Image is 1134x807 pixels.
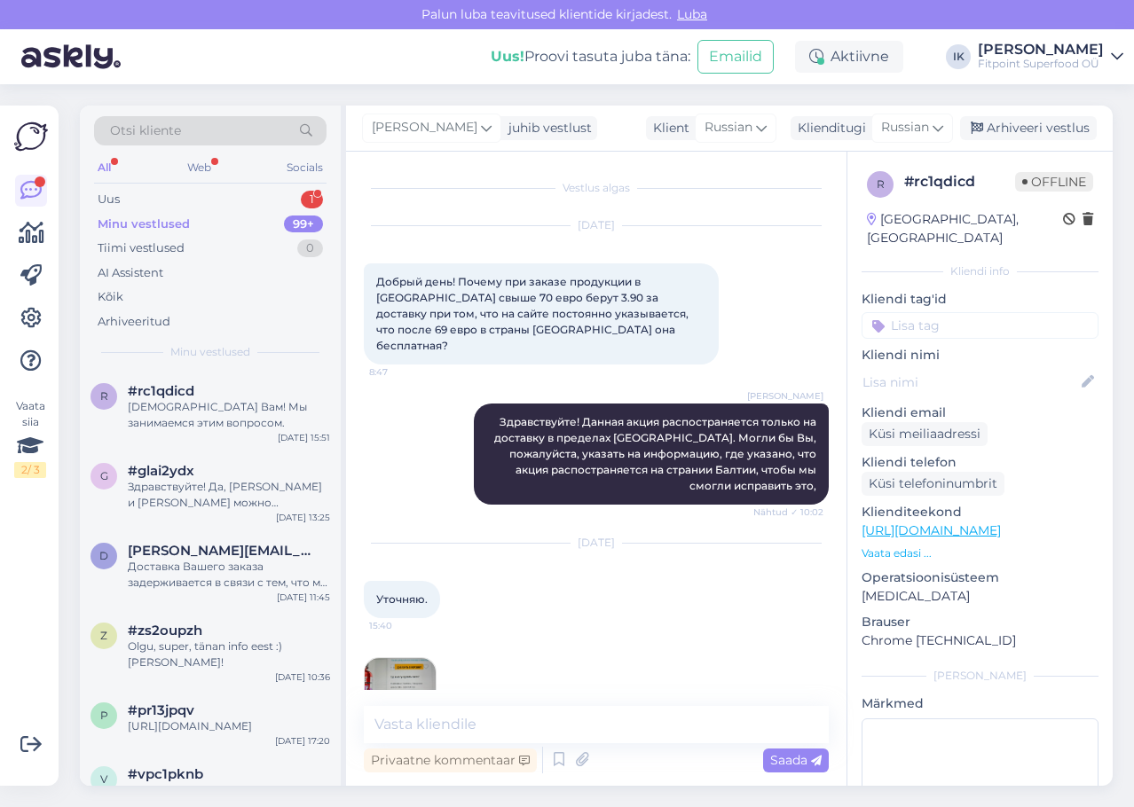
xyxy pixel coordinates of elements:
div: [DATE] [364,217,829,233]
span: p [100,709,108,722]
div: Privaatne kommentaar [364,748,537,772]
span: Nähtud ✓ 10:02 [753,505,823,519]
div: Arhiveeri vestlus [960,116,1097,140]
div: Klient [646,119,689,137]
p: Operatsioonisüsteem [862,568,1099,587]
div: Klienditugi [791,119,866,137]
span: d [99,549,108,562]
p: Märkmed [862,694,1099,713]
p: [MEDICAL_DATA] [862,587,1099,606]
div: [DATE] 15:51 [278,431,330,444]
a: [PERSON_NAME]Fitpoint Superfood OÜ [978,43,1123,71]
span: 15:40 [369,619,436,632]
div: Proovi tasuta juba täna: [491,46,690,67]
div: [PERSON_NAME] [978,43,1104,57]
span: Russian [881,118,929,137]
span: Добрый день! Почему при заказе продукции в [GEOGRAPHIC_DATA] свыше 70 евро берут 3.90 за доставку... [376,275,691,352]
div: [DEMOGRAPHIC_DATA] Вам! Мы занимаемся этим вопросом. [128,399,330,431]
div: Olgu, super, tänan info eest :) [PERSON_NAME]! [128,639,330,670]
p: Vaata edasi ... [862,545,1099,561]
div: juhib vestlust [501,119,592,137]
span: [PERSON_NAME] [747,389,823,403]
div: 99+ [284,215,323,233]
div: All [94,156,114,179]
button: Emailid [697,40,774,74]
div: [DATE] 10:36 [275,670,330,684]
div: Küsi telefoninumbrit [862,472,1004,496]
span: r [100,389,108,403]
p: Kliendi nimi [862,346,1099,364]
img: Attachment [365,658,436,729]
p: Kliendi tag'id [862,290,1099,309]
span: z [100,629,107,642]
b: Uus! [491,48,524,65]
div: Tiimi vestlused [98,239,185,257]
div: [DATE] [364,535,829,551]
span: 8:47 [369,365,436,379]
div: [URL][DOMAIN_NAME] [128,718,330,734]
div: IK [946,44,971,69]
span: dmitri.beljaev@gmail.com [128,543,312,559]
span: Здравствуйте! Данная акция распостраняется только на доставку в пределах [GEOGRAPHIC_DATA]. Могли... [494,415,819,492]
div: [DATE] 11:45 [277,591,330,604]
input: Lisa nimi [862,372,1078,392]
span: [PERSON_NAME] [372,118,477,137]
span: g [100,469,108,482]
input: Lisa tag [862,312,1099,339]
span: Russian [705,118,752,137]
span: Saada [770,752,822,768]
div: Aktiivne [795,41,903,73]
div: Socials [283,156,327,179]
div: Kõik [98,288,123,306]
div: Arhiveeritud [98,313,170,331]
div: 0 [297,239,323,257]
span: Minu vestlused [170,344,250,360]
div: Vestlus algas [364,180,829,196]
span: v [100,772,107,786]
span: #glai2ydx [128,463,194,479]
p: Brauser [862,613,1099,631]
p: Chrome [TECHNICAL_ID] [862,631,1099,650]
span: r [877,177,885,191]
img: Askly Logo [14,120,48,153]
div: 1 [301,191,323,208]
p: Kliendi email [862,403,1099,422]
span: Уточняю. [376,592,428,606]
div: Küsi meiliaadressi [862,422,988,446]
div: Здравствуйте! Да, [PERSON_NAME] и [PERSON_NAME] можно принимать вместе, они дополняют друг друга:... [128,479,330,511]
span: #vpc1pknb [128,766,203,782]
div: Web [184,156,215,179]
div: Kliendi info [862,263,1099,279]
div: [DATE] 13:25 [276,511,330,524]
div: Vaata siia [14,398,46,478]
div: [DATE] 17:20 [275,734,330,748]
div: Доставка Вашего заказа задерживается в связи с тем, что мы ожидаем товар с другого магазина. Прин... [128,559,330,591]
span: #pr13jpqv [128,702,194,718]
span: #zs2oupzh [128,623,202,639]
a: [URL][DOMAIN_NAME] [862,522,1001,538]
div: AI Assistent [98,264,163,282]
div: # rc1qdicd [904,171,1015,192]
p: Klienditeekond [862,503,1099,521]
span: #rc1qdicd [128,383,194,399]
span: Luba [672,6,713,22]
div: Fitpoint Superfood OÜ [978,57,1104,71]
span: Offline [1015,172,1093,192]
div: Uus [98,191,120,208]
p: Kliendi telefon [862,453,1099,472]
div: [PERSON_NAME] [862,668,1099,684]
span: Otsi kliente [110,121,181,140]
div: 2 / 3 [14,462,46,478]
div: [GEOGRAPHIC_DATA], [GEOGRAPHIC_DATA] [867,210,1063,247]
div: Minu vestlused [98,215,190,233]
